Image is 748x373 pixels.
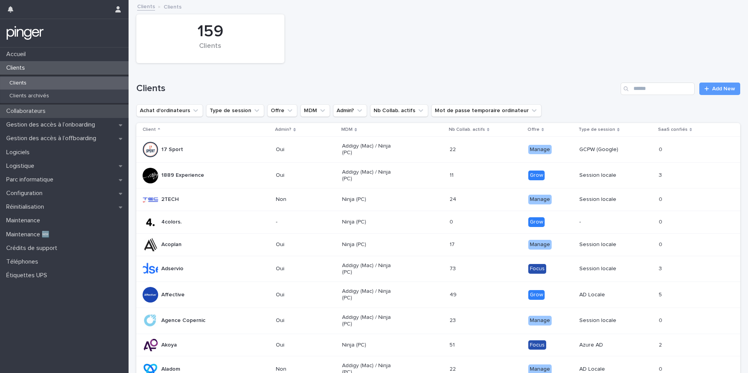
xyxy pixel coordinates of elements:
div: Manage [528,316,552,325]
p: Clients [164,2,182,11]
p: 0 [659,240,664,248]
p: Étiquettes UPS [3,272,53,279]
p: Ninja (PC) [342,219,398,225]
p: 0 [659,145,664,153]
button: MDM [300,104,330,117]
p: 0 [450,217,455,225]
p: Clients archivés [3,93,55,99]
tr: 4colors.-Ninja (PC)00 Grow-00 [136,211,740,234]
p: Crédits de support [3,245,64,252]
tr: Agence CopernicOuiAddigy (Mac) / Ninja (PC)2323 ManageSession locale00 [136,308,740,334]
p: Maintenance 🆕 [3,231,56,238]
div: Manage [528,195,552,204]
p: Téléphones [3,258,44,266]
p: Clients [3,64,31,72]
p: Gestion des accès à l’onboarding [3,121,101,128]
div: Clients [150,42,271,58]
p: Addigy (Mac) / Ninja (PC) [342,314,398,327]
p: Oui [276,317,332,324]
p: Oui [276,266,332,272]
p: Collaborateurs [3,107,52,115]
p: Configuration [3,190,49,197]
p: Réinitialisation [3,203,50,211]
div: Grow [528,290,545,300]
a: Clients [137,2,155,11]
p: Logistique [3,162,41,170]
p: 11 [450,171,455,179]
p: 24 [450,195,458,203]
img: mTgBEunGTSyRkCgitkcU [6,25,44,41]
tr: 2TECHNonNinja (PC)2424 ManageSession locale00 [136,188,740,211]
p: Adservio [161,266,183,272]
div: Manage [528,145,552,155]
p: Offre [527,125,540,134]
p: - [579,219,635,225]
p: Acoplan [161,241,182,248]
p: Agence Copernic [161,317,205,324]
button: Achat d'ordinateurs [136,104,203,117]
p: Gestion des accès à l’offboarding [3,135,102,142]
p: Type de session [579,125,615,134]
p: Session locale [579,317,635,324]
p: Client [143,125,156,134]
p: 0 [659,217,664,225]
p: Logiciels [3,149,36,156]
input: Search [621,83,695,95]
p: 51 [450,340,456,348]
p: Addigy (Mac) / Ninja (PC) [342,143,398,156]
button: Admin? [333,104,367,117]
p: 4colors. [161,219,182,225]
p: Session locale [579,172,635,179]
p: 17 [450,240,456,248]
p: Akoya [161,342,177,348]
p: 17 Sport [161,146,183,153]
p: Clients [3,80,33,86]
p: 1889 Experience [161,172,204,179]
p: 23 [450,316,457,324]
p: Ninja (PC) [342,241,398,248]
button: Nb Collab. actifs [370,104,428,117]
p: Oui [276,292,332,298]
p: Addigy (Mac) / Ninja (PC) [342,262,398,276]
p: 2 [659,340,663,348]
p: Ninja (PC) [342,342,398,348]
p: Addigy (Mac) / Ninja (PC) [342,169,398,182]
p: Session locale [579,241,635,248]
p: Session locale [579,196,635,203]
p: Addigy (Mac) / Ninja (PC) [342,288,398,301]
p: Affective [161,292,185,298]
tr: AffectiveOuiAddigy (Mac) / Ninja (PC)4949 GrowAD Locale55 [136,282,740,308]
div: 159 [150,22,271,41]
span: Add New [712,86,735,91]
p: Accueil [3,51,32,58]
p: 3 [659,171,663,179]
p: AD Locale [579,366,635,373]
div: Grow [528,217,545,227]
p: 0 [659,316,664,324]
p: 5 [659,290,663,298]
p: 73 [450,264,457,272]
tr: 1889 ExperienceOuiAddigy (Mac) / Ninja (PC)1111 GrowSession locale33 [136,162,740,188]
div: Focus [528,340,546,350]
tr: AkoyaOuiNinja (PC)5151 FocusAzure AD22 [136,334,740,356]
p: Ninja (PC) [342,196,398,203]
p: Oui [276,342,332,348]
p: Oui [276,146,332,153]
div: Manage [528,240,552,250]
div: Focus [528,264,546,274]
p: Maintenance [3,217,46,224]
a: Add New [699,83,740,95]
h1: Clients [136,83,617,94]
button: Type de session [206,104,264,117]
p: SaaS confiés [658,125,688,134]
p: Oui [276,172,332,179]
button: Mot de passe temporaire ordinateur [431,104,542,117]
p: Nb Collab. actifs [449,125,485,134]
p: AD Locale [579,292,635,298]
p: MDM [341,125,353,134]
tr: AdservioOuiAddigy (Mac) / Ninja (PC)7373 FocusSession locale33 [136,256,740,282]
p: Aladom [161,366,180,373]
tr: AcoplanOuiNinja (PC)1717 ManageSession locale00 [136,233,740,256]
button: Offre [267,104,297,117]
